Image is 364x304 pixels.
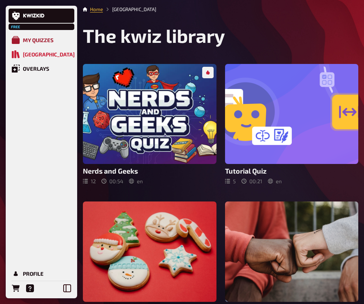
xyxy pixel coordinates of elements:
[23,51,75,58] div: [GEOGRAPHIC_DATA]
[103,6,156,13] li: Quiz Library
[9,281,23,295] a: Orders
[241,178,262,184] div: 00 : 21
[23,37,54,43] div: My Quizzes
[83,167,216,175] h3: Nerds and Geeks
[9,61,74,76] a: Overlays
[23,270,44,277] div: Profile
[9,25,22,29] span: Free
[225,167,359,175] h3: Tutorial Quiz
[268,178,282,184] div: en
[83,24,358,47] h1: The kwiz library
[90,6,103,12] a: Home
[225,64,359,184] a: Tutorial Quiz500:21en
[9,266,74,281] a: Profile
[9,33,74,47] a: My Quizzes
[9,47,74,61] a: Quiz Library
[90,6,103,13] li: Home
[225,178,236,184] div: 5
[101,178,123,184] div: 00 : 54
[83,64,216,184] a: Nerds and Geeks1200:54en
[83,178,96,184] div: 12
[129,178,143,184] div: en
[23,281,37,295] a: Help
[23,65,49,72] div: Overlays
